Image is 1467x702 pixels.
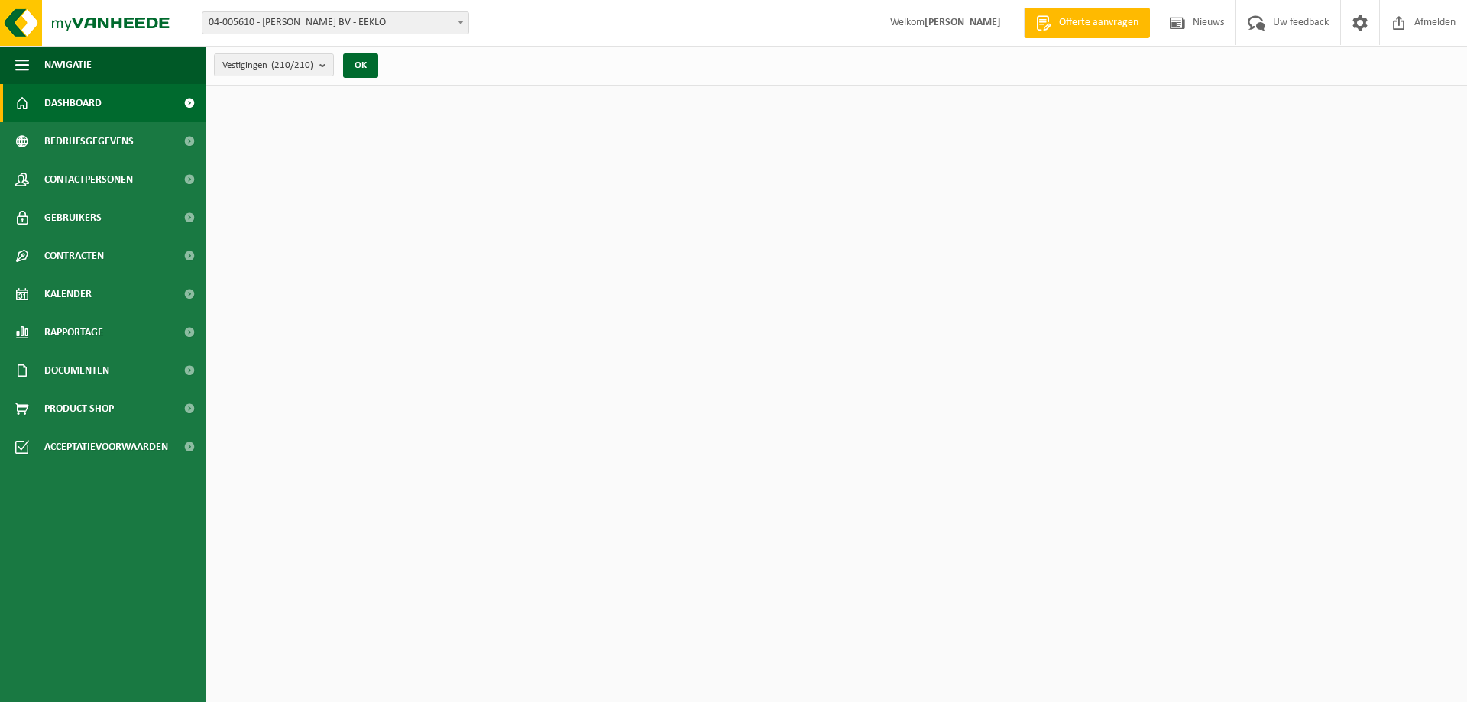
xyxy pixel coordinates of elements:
[202,12,468,34] span: 04-005610 - ELIAS VANDEVOORDE BV - EEKLO
[925,17,1001,28] strong: [PERSON_NAME]
[44,390,114,428] span: Product Shop
[1024,8,1150,38] a: Offerte aanvragen
[44,237,104,275] span: Contracten
[44,84,102,122] span: Dashboard
[214,53,334,76] button: Vestigingen(210/210)
[44,122,134,160] span: Bedrijfsgegevens
[44,199,102,237] span: Gebruikers
[44,313,103,351] span: Rapportage
[202,11,469,34] span: 04-005610 - ELIAS VANDEVOORDE BV - EEKLO
[222,54,313,77] span: Vestigingen
[343,53,378,78] button: OK
[44,160,133,199] span: Contactpersonen
[44,351,109,390] span: Documenten
[44,275,92,313] span: Kalender
[44,428,168,466] span: Acceptatievoorwaarden
[271,60,313,70] count: (210/210)
[44,46,92,84] span: Navigatie
[1055,15,1142,31] span: Offerte aanvragen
